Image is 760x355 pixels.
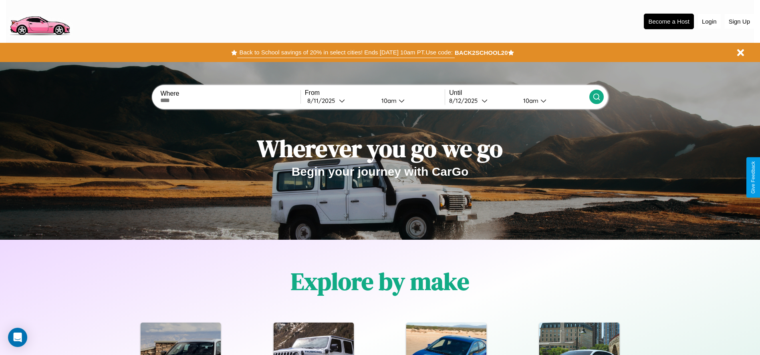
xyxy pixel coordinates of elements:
[449,89,589,96] label: Until
[449,97,482,104] div: 8 / 12 / 2025
[377,97,399,104] div: 10am
[160,90,300,97] label: Where
[305,96,375,105] button: 8/11/2025
[237,47,454,58] button: Back to School savings of 20% in select cities! Ends [DATE] 10am PT.Use code:
[698,14,721,29] button: Login
[6,4,73,37] img: logo
[305,89,445,96] label: From
[375,96,445,105] button: 10am
[517,96,589,105] button: 10am
[750,161,756,194] div: Give Feedback
[8,328,27,347] div: Open Intercom Messenger
[307,97,339,104] div: 8 / 11 / 2025
[519,97,540,104] div: 10am
[644,14,694,29] button: Become a Host
[455,49,508,56] b: BACK2SCHOOL20
[291,265,469,298] h1: Explore by make
[725,14,754,29] button: Sign Up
